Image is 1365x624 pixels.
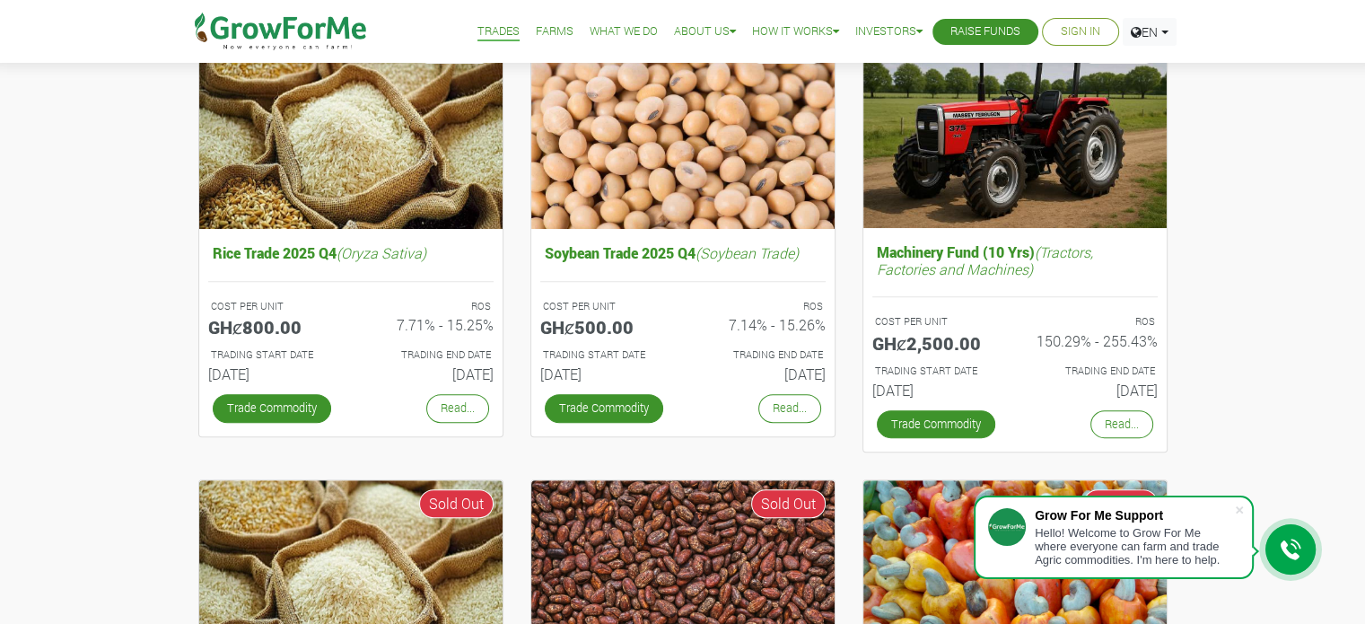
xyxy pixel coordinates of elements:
[872,332,1002,354] h5: GHȼ2,500.00
[213,394,331,422] a: Trade Commodity
[540,365,669,382] h6: [DATE]
[208,240,494,390] a: Rice Trade 2025 Q4(Oryza Sativa) COST PER UNIT GHȼ800.00 ROS 7.71% - 15.25% TRADING START DATE [D...
[211,347,335,363] p: Estimated Trading Start Date
[364,316,494,333] h6: 7.71% - 15.25%
[696,365,826,382] h6: [DATE]
[545,394,663,422] a: Trade Commodity
[863,26,1167,228] img: growforme image
[1028,382,1158,399] h6: [DATE]
[875,364,999,379] p: Estimated Trading Start Date
[208,240,494,266] h5: Rice Trade 2025 Q4
[364,365,494,382] h6: [DATE]
[674,22,736,41] a: About Us
[751,489,826,518] span: Sold Out
[1061,22,1100,41] a: Sign In
[855,22,923,41] a: Investors
[426,394,489,422] a: Read...
[590,22,658,41] a: What We Do
[875,314,999,330] p: COST PER UNIT
[1031,314,1155,330] p: ROS
[1123,18,1177,46] a: EN
[540,316,669,338] h5: GHȼ500.00
[1035,508,1234,523] div: Grow For Me Support
[872,382,1002,399] h6: [DATE]
[696,243,799,262] i: (Soybean Trade)
[1031,364,1155,379] p: Estimated Trading End Date
[367,347,491,363] p: Estimated Trading End Date
[1035,526,1234,567] div: Hello! Welcome to Grow For Me where everyone can farm and trade Agric commodities. I'm here to help.
[877,242,1093,278] i: (Tractors, Factories and Machines)
[477,22,520,41] a: Trades
[1090,410,1153,438] a: Read...
[536,22,573,41] a: Farms
[872,239,1158,282] h5: Machinery Fund (10 Yrs)
[367,299,491,314] p: ROS
[758,394,821,422] a: Read...
[208,365,337,382] h6: [DATE]
[419,489,494,518] span: Sold Out
[752,22,839,41] a: How it Works
[877,410,995,438] a: Trade Commodity
[531,26,835,230] img: growforme image
[950,22,1020,41] a: Raise Funds
[543,347,667,363] p: Estimated Trading Start Date
[1083,489,1158,518] span: Sold Out
[1028,332,1158,349] h6: 150.29% - 255.43%
[208,316,337,338] h5: GHȼ800.00
[872,239,1158,406] a: Machinery Fund (10 Yrs)(Tractors, Factories and Machines) COST PER UNIT GHȼ2,500.00 ROS 150.29% -...
[337,243,426,262] i: (Oryza Sativa)
[699,299,823,314] p: ROS
[540,240,826,390] a: Soybean Trade 2025 Q4(Soybean Trade) COST PER UNIT GHȼ500.00 ROS 7.14% - 15.26% TRADING START DAT...
[696,316,826,333] h6: 7.14% - 15.26%
[699,347,823,363] p: Estimated Trading End Date
[199,26,503,230] img: growforme image
[540,240,826,266] h5: Soybean Trade 2025 Q4
[543,299,667,314] p: COST PER UNIT
[211,299,335,314] p: COST PER UNIT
